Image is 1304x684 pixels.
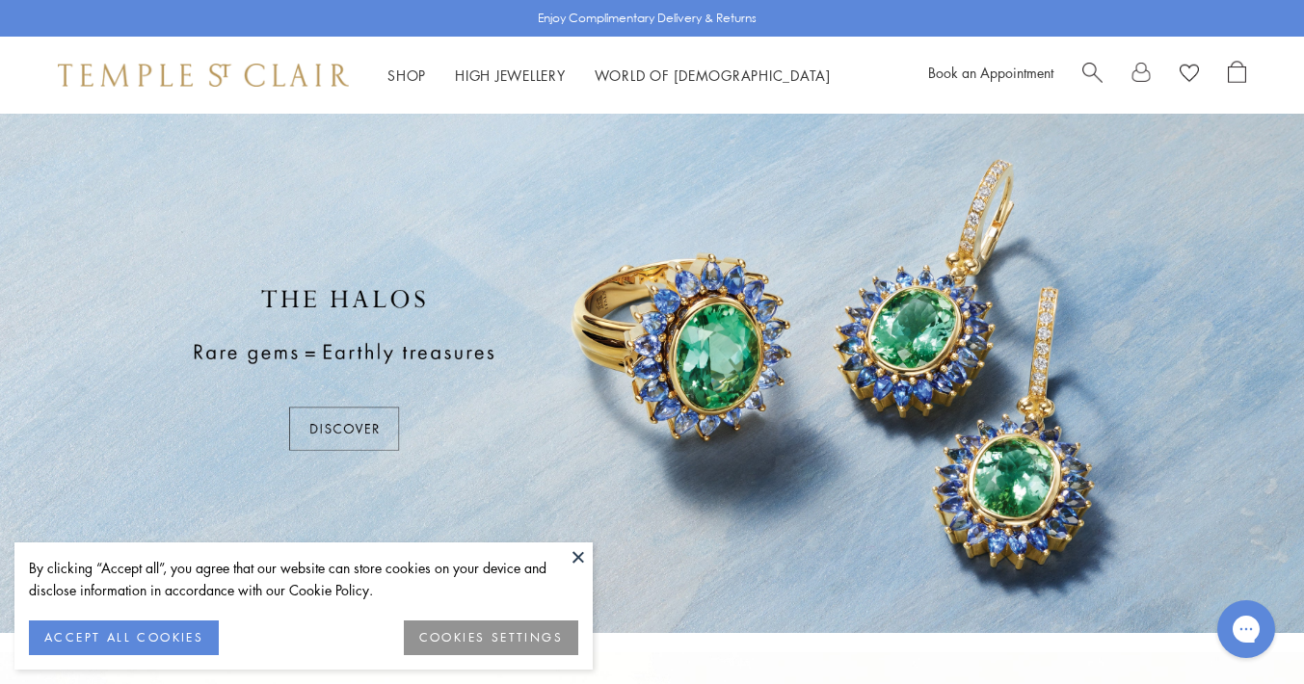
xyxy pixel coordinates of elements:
[387,64,831,88] nav: Main navigation
[29,620,219,655] button: ACCEPT ALL COOKIES
[1082,61,1103,90] a: Search
[29,557,578,601] div: By clicking “Accept all”, you agree that our website can store cookies on your device and disclos...
[1208,593,1285,665] iframe: Gorgias live chat messenger
[387,66,426,85] a: ShopShop
[928,63,1053,82] a: Book an Appointment
[455,66,566,85] a: High JewelleryHigh Jewellery
[1180,61,1199,90] a: View Wishlist
[58,64,349,87] img: Temple St. Clair
[1228,61,1246,90] a: Open Shopping Bag
[595,66,831,85] a: World of [DEMOGRAPHIC_DATA]World of [DEMOGRAPHIC_DATA]
[538,9,757,28] p: Enjoy Complimentary Delivery & Returns
[404,620,578,655] button: COOKIES SETTINGS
